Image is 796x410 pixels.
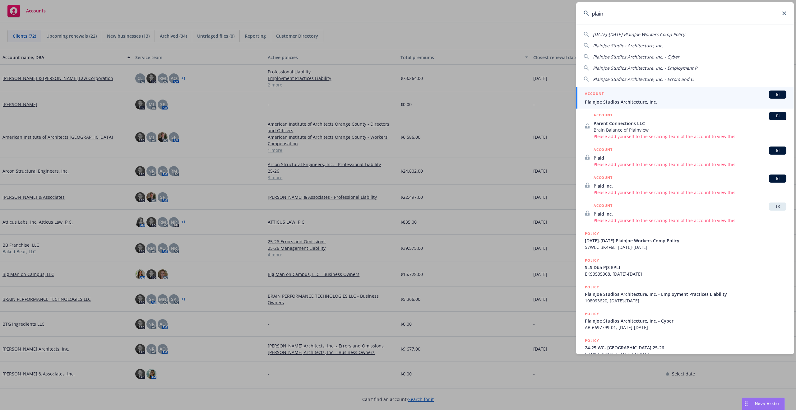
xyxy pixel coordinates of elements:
span: EKS3535308, [DATE]-[DATE] [585,271,786,277]
h5: POLICY [585,231,599,237]
h5: ACCOUNT [594,112,613,119]
span: Plaid [594,155,786,161]
a: POLICYPlainJoe Studios Architecture, Inc. - CyberAB-6697799-01, [DATE]-[DATE] [576,307,794,334]
div: Drag to move [742,398,750,410]
h5: ACCOUNT [594,175,613,182]
span: Please add yourself to the servicing team of the account to view this. [594,161,786,168]
span: 57WEC BK4F6L, [DATE]-[DATE] [585,244,786,250]
span: 24-25 WC- [GEOGRAPHIC_DATA] 25-26 [585,344,786,351]
span: PlainJoe Studios Architecture, Inc. - Cyber [593,54,679,60]
a: POLICY24-25 WC- [GEOGRAPHIC_DATA] 25-2657 WEC BK1VFZ, [DATE]-[DATE] [576,334,794,361]
h5: POLICY [585,338,599,344]
h5: ACCOUNT [594,147,613,154]
span: PlainJoe Studios Architecture, Inc. - Employment P [593,65,697,71]
a: ACCOUNTTRPlaid Inc.Please add yourself to the servicing team of the account to view this. [576,199,794,227]
h5: POLICY [585,257,599,263]
span: BI [771,92,784,97]
button: Nova Assist [742,398,785,410]
span: Parent Connections LLC [594,120,786,127]
span: 57 WEC BK1VFZ, [DATE]-[DATE] [585,351,786,357]
span: [DATE]-[DATE] PlainJoe Workers Comp Policy [593,31,685,37]
span: PlainJoe Studios Architecture, Inc. [593,43,663,49]
h5: POLICY [585,311,599,317]
input: Search... [576,2,794,25]
a: POLICYPlainJoe Studios Architecture, Inc. - Employment Practices Liability108093620, [DATE]-[DATE] [576,281,794,307]
span: SLS Dba PJS EPLI [585,264,786,271]
span: TR [771,204,784,209]
span: PlainJoe Studios Architecture, Inc. - Employment Practices Liability [585,291,786,297]
span: BI [771,113,784,119]
h5: ACCOUNT [594,203,613,210]
h5: POLICY [585,284,599,290]
a: ACCOUNTBIPlaidPlease add yourself to the servicing team of the account to view this. [576,143,794,171]
span: PlainJoe Studios Architecture, Inc. [585,99,786,105]
span: BI [771,176,784,181]
span: AB-6697799-01, [DATE]-[DATE] [585,324,786,331]
span: PlainJoe Studios Architecture, Inc. - Errors and O [593,76,694,82]
span: Plaid Inc. [594,183,786,189]
span: Plaid Inc. [594,211,786,217]
a: ACCOUNTBIParent Connections LLCBrain Balance of PlainviewPlease add yourself to the servicing tea... [576,109,794,143]
span: BI [771,148,784,153]
span: Nova Assist [755,401,780,406]
h5: ACCOUNT [585,91,604,98]
span: 108093620, [DATE]-[DATE] [585,297,786,304]
a: POLICYSLS Dba PJS EPLIEKS3535308, [DATE]-[DATE] [576,254,794,281]
span: Please add yourself to the servicing team of the account to view this. [594,189,786,196]
a: ACCOUNTBIPlaid Inc.Please add yourself to the servicing team of the account to view this. [576,171,794,199]
a: POLICY[DATE]-[DATE] PlainJoe Workers Comp Policy57WEC BK4F6L, [DATE]-[DATE] [576,227,794,254]
span: PlainJoe Studios Architecture, Inc. - Cyber [585,318,786,324]
span: Please add yourself to the servicing team of the account to view this. [594,217,786,224]
span: [DATE]-[DATE] PlainJoe Workers Comp Policy [585,237,786,244]
span: Brain Balance of Plainview [594,127,786,133]
a: ACCOUNTBIPlainJoe Studios Architecture, Inc. [576,87,794,109]
span: Please add yourself to the servicing team of the account to view this. [594,133,786,140]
